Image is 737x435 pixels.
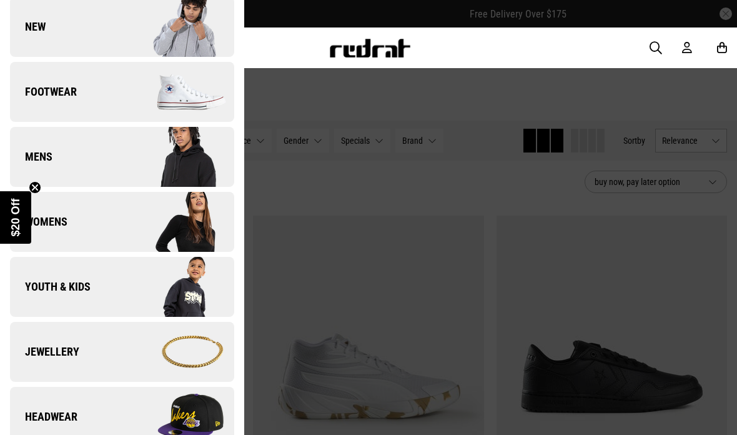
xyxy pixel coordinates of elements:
[10,62,234,122] a: Footwear Company
[10,344,79,359] span: Jewellery
[122,321,234,383] img: Company
[10,279,91,294] span: Youth & Kids
[10,409,77,424] span: Headwear
[10,149,52,164] span: Mens
[10,257,234,317] a: Youth & Kids Company
[122,191,234,253] img: Company
[10,192,234,252] a: Womens Company
[122,126,234,188] img: Company
[10,214,67,229] span: Womens
[10,127,234,187] a: Mens Company
[10,84,77,99] span: Footwear
[10,5,47,42] button: Open LiveChat chat widget
[9,198,22,236] span: $20 Off
[122,256,234,318] img: Company
[10,322,234,382] a: Jewellery Company
[329,39,411,57] img: Redrat logo
[122,61,234,123] img: Company
[10,19,46,34] span: New
[29,181,41,194] button: Close teaser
